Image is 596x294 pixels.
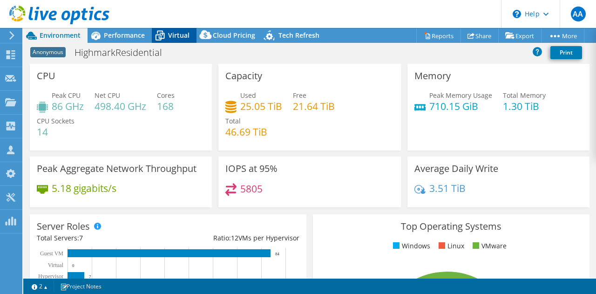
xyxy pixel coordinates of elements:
[429,101,492,111] h4: 710.15 GiB
[513,10,521,18] svg: \n
[52,91,81,100] span: Peak CPU
[40,31,81,40] span: Environment
[52,101,84,111] h4: 86 GHz
[95,91,120,100] span: Net CPU
[429,183,466,193] h4: 3.51 TiB
[436,241,464,251] li: Linux
[37,71,55,81] h3: CPU
[461,28,499,43] a: Share
[48,262,64,268] text: Virtual
[40,250,63,257] text: Guest VM
[550,46,582,59] a: Print
[293,101,335,111] h4: 21.64 TiB
[168,233,299,243] div: Ratio: VMs per Hypervisor
[95,101,146,111] h4: 498.40 GHz
[240,101,282,111] h4: 25.05 TiB
[157,91,175,100] span: Cores
[240,91,256,100] span: Used
[429,91,492,100] span: Peak Memory Usage
[157,101,175,111] h4: 168
[54,280,108,292] a: Project Notes
[30,47,66,57] span: Anonymous
[225,127,267,137] h4: 46.69 TiB
[414,164,498,174] h3: Average Daily Write
[37,233,168,243] div: Total Servers:
[37,221,90,232] h3: Server Roles
[541,28,584,43] a: More
[52,183,116,193] h4: 5.18 gigabits/s
[275,252,280,256] text: 84
[72,263,74,268] text: 0
[240,184,263,194] h4: 5805
[416,28,461,43] a: Reports
[293,91,306,100] span: Free
[231,233,238,242] span: 12
[37,116,74,125] span: CPU Sockets
[503,91,546,100] span: Total Memory
[503,101,546,111] h4: 1.30 TiB
[213,31,255,40] span: Cloud Pricing
[168,31,190,40] span: Virtual
[571,7,586,21] span: AA
[70,48,176,58] h1: HighmarkResidential
[89,274,91,279] text: 7
[37,127,74,137] h4: 14
[104,31,145,40] span: Performance
[391,241,430,251] li: Windows
[414,71,451,81] h3: Memory
[498,28,542,43] a: Export
[25,280,54,292] a: 2
[37,164,196,174] h3: Peak Aggregate Network Throughput
[225,116,241,125] span: Total
[225,164,278,174] h3: IOPS at 95%
[225,71,262,81] h3: Capacity
[470,241,507,251] li: VMware
[38,273,63,280] text: Hypervisor
[278,31,319,40] span: Tech Refresh
[320,221,582,232] h3: Top Operating Systems
[79,233,83,242] span: 7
